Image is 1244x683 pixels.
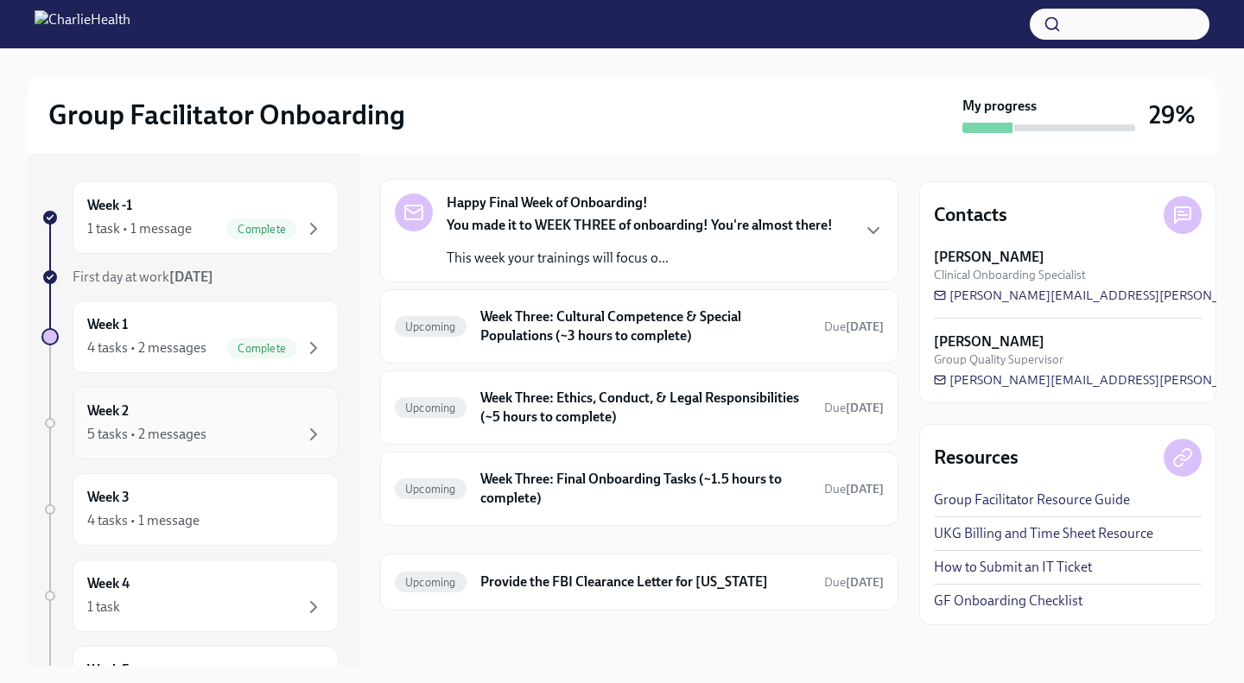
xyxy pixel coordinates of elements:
[1149,99,1196,130] h3: 29%
[41,387,339,459] a: Week 25 tasks • 2 messages
[447,217,833,233] strong: You made it to WEEK THREE of onboarding! You're almost there!
[395,466,884,511] a: UpcomingWeek Three: Final Onboarding Tasks (~1.5 hours to complete)Due[DATE]
[824,319,884,335] span: October 6th, 2025 10:00
[395,483,466,496] span: Upcoming
[395,568,884,596] a: UpcomingProvide the FBI Clearance Letter for [US_STATE]Due[DATE]
[447,193,648,212] strong: Happy Final Week of Onboarding!
[41,473,339,546] a: Week 34 tasks • 1 message
[87,196,132,215] h6: Week -1
[395,320,466,333] span: Upcoming
[87,574,130,593] h6: Week 4
[824,574,884,591] span: October 21st, 2025 10:00
[934,558,1092,577] a: How to Submit an IT Ticket
[41,560,339,632] a: Week 41 task
[87,425,206,444] div: 5 tasks • 2 messages
[934,445,1019,471] h4: Resources
[87,219,192,238] div: 1 task • 1 message
[48,98,405,132] h2: Group Facilitator Onboarding
[395,576,466,589] span: Upcoming
[35,10,130,38] img: CharlieHealth
[395,304,884,349] a: UpcomingWeek Three: Cultural Competence & Special Populations (~3 hours to complete)Due[DATE]
[824,401,884,415] span: Due
[934,490,1130,509] a: Group Facilitator Resource Guide
[934,267,1086,283] span: Clinical Onboarding Specialist
[846,575,884,590] strong: [DATE]
[395,402,466,414] span: Upcoming
[846,401,884,415] strong: [DATE]
[87,488,130,507] h6: Week 3
[824,481,884,497] span: October 4th, 2025 10:00
[447,249,833,268] p: This week your trainings will focus o...
[87,338,206,357] div: 4 tasks • 2 messages
[934,202,1007,228] h4: Contacts
[824,575,884,590] span: Due
[41,300,339,373] a: Week 14 tasks • 2 messagesComplete
[87,661,130,680] h6: Week 5
[395,385,884,430] a: UpcomingWeek Three: Ethics, Conduct, & Legal Responsibilities (~5 hours to complete)Due[DATE]
[227,342,296,355] span: Complete
[934,248,1044,267] strong: [PERSON_NAME]
[934,332,1044,351] strong: [PERSON_NAME]
[824,400,884,416] span: October 6th, 2025 10:00
[846,319,884,334] strong: [DATE]
[824,319,884,334] span: Due
[87,315,128,334] h6: Week 1
[934,591,1082,610] a: GF Onboarding Checklist
[934,524,1153,543] a: UKG Billing and Time Sheet Resource
[169,269,213,285] strong: [DATE]
[480,572,810,591] h6: Provide the FBI Clearance Letter for [US_STATE]
[87,598,120,617] div: 1 task
[480,389,810,427] h6: Week Three: Ethics, Conduct, & Legal Responsibilities (~5 hours to complete)
[480,307,810,345] h6: Week Three: Cultural Competence & Special Populations (~3 hours to complete)
[73,269,213,285] span: First day at work
[227,223,296,236] span: Complete
[87,511,200,530] div: 4 tasks • 1 message
[824,482,884,496] span: Due
[846,482,884,496] strong: [DATE]
[962,97,1037,116] strong: My progress
[480,470,810,508] h6: Week Three: Final Onboarding Tasks (~1.5 hours to complete)
[934,351,1063,368] span: Group Quality Supervisor
[41,181,339,254] a: Week -11 task • 1 messageComplete
[87,402,129,421] h6: Week 2
[41,268,339,287] a: First day at work[DATE]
